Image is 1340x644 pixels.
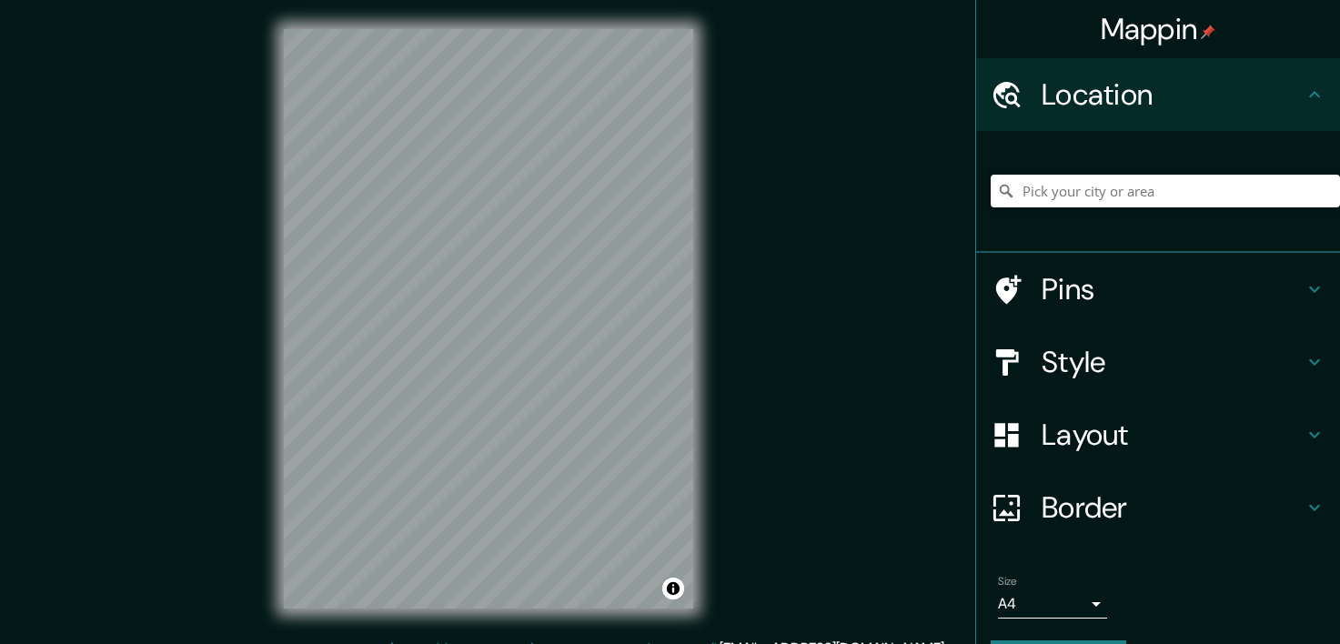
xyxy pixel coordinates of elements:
div: Location [976,58,1340,131]
div: Layout [976,398,1340,471]
h4: Layout [1042,417,1304,453]
h4: Border [1042,489,1304,526]
h4: Location [1042,76,1304,113]
label: Size [998,574,1017,589]
canvas: Map [284,29,693,609]
h4: Style [1042,344,1304,380]
div: Style [976,326,1340,398]
input: Pick your city or area [991,175,1340,207]
button: Toggle attribution [662,578,684,599]
h4: Pins [1042,271,1304,307]
img: pin-icon.png [1201,25,1215,39]
div: A4 [998,589,1107,619]
div: Pins [976,253,1340,326]
h4: Mappin [1101,11,1216,47]
div: Border [976,471,1340,544]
